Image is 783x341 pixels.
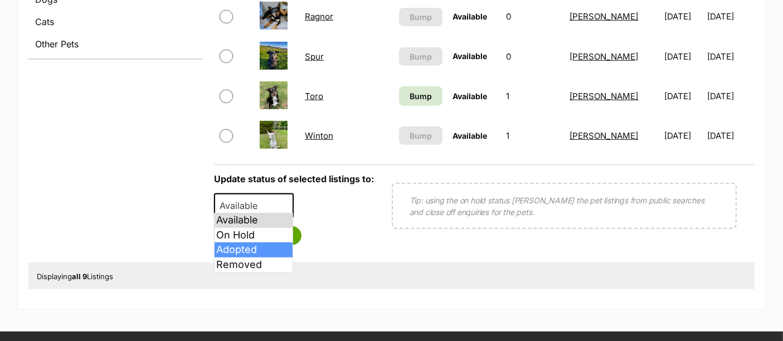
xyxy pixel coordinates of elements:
[453,91,487,101] span: Available
[305,51,324,62] a: Spur
[660,37,706,76] td: [DATE]
[214,173,374,184] label: Update status of selected listings to:
[660,116,706,155] td: [DATE]
[72,272,87,281] strong: all 9
[305,91,323,101] a: Toro
[453,12,487,21] span: Available
[399,86,442,106] a: Bump
[410,90,432,102] span: Bump
[214,193,294,218] span: Available
[399,47,442,66] button: Bump
[707,77,753,115] td: [DATE]
[410,51,432,62] span: Bump
[570,130,638,141] a: [PERSON_NAME]
[410,11,432,23] span: Bump
[570,51,638,62] a: [PERSON_NAME]
[28,34,203,54] a: Other Pets
[570,11,638,22] a: [PERSON_NAME]
[305,130,333,141] a: Winton
[410,194,719,218] p: Tip: using the on hold status [PERSON_NAME] the pet listings from public searches and close off e...
[502,37,564,76] td: 0
[410,130,432,142] span: Bump
[399,8,442,26] button: Bump
[502,77,564,115] td: 1
[453,51,487,61] span: Available
[215,257,293,272] li: Removed
[570,91,638,101] a: [PERSON_NAME]
[502,116,564,155] td: 1
[707,37,753,76] td: [DATE]
[399,126,442,145] button: Bump
[453,131,487,140] span: Available
[37,272,113,281] span: Displaying Listings
[215,213,293,228] li: Available
[660,77,706,115] td: [DATE]
[215,198,269,213] span: Available
[28,12,203,32] a: Cats
[707,116,753,155] td: [DATE]
[305,11,333,22] a: Ragnor
[215,242,293,257] li: Adopted
[215,228,293,243] li: On Hold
